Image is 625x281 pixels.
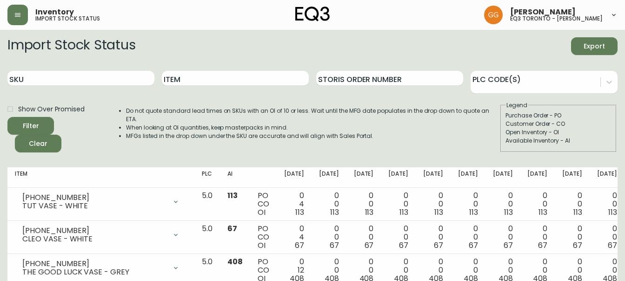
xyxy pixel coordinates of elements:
div: Available Inventory - AI [505,137,612,145]
div: [PHONE_NUMBER] [22,226,166,235]
div: THE GOOD LUCK VASE - GREY [22,268,166,276]
span: Clear [22,138,54,150]
div: [PHONE_NUMBER]THE GOOD LUCK VASE - GREY [15,258,187,278]
th: PLC [194,167,220,188]
span: 113 [365,207,374,218]
span: Export [578,41,610,52]
div: [PHONE_NUMBER]TUT VASE - WHITE [15,192,187,212]
span: 67 [330,240,339,251]
span: 67 [608,240,617,251]
th: [DATE] [555,167,590,188]
th: [DATE] [277,167,312,188]
div: 0 0 [562,192,582,217]
div: TUT VASE - WHITE [22,202,166,210]
span: 67 [295,240,304,251]
span: OI [258,207,266,218]
th: AI [220,167,250,188]
th: [DATE] [381,167,416,188]
button: Clear [15,135,61,152]
button: Filter [7,117,54,135]
div: Purchase Order - PO [505,111,612,120]
span: 67 [399,240,408,251]
div: 0 0 [493,192,513,217]
th: [DATE] [312,167,346,188]
span: 67 [538,240,547,251]
h5: eq3 toronto - [PERSON_NAME] [510,16,603,21]
div: 0 0 [388,192,408,217]
th: [DATE] [451,167,485,188]
legend: Legend [505,101,528,110]
span: 67 [504,240,513,251]
td: 5.0 [194,188,220,221]
h5: import stock status [35,16,100,21]
button: Export [571,37,618,55]
span: 67 [469,240,478,251]
div: 0 0 [527,192,547,217]
li: MFGs listed in the drop down under the SKU are accurate and will align with Sales Portal. [126,132,499,140]
li: When looking at OI quantities, keep masterpacks in mind. [126,123,499,132]
span: 113 [539,207,547,218]
span: 113 [469,207,478,218]
td: 5.0 [194,221,220,254]
div: CLEO VASE - WHITE [22,235,166,243]
div: 0 0 [527,225,547,250]
span: 113 [330,207,339,218]
span: 67 [434,240,443,251]
span: 67 [573,240,582,251]
span: 113 [295,207,304,218]
div: 0 0 [458,192,478,217]
div: 0 4 [284,225,304,250]
img: logo [295,7,330,21]
div: 0 0 [597,225,617,250]
span: 113 [573,207,582,218]
th: [DATE] [346,167,381,188]
span: 113 [608,207,617,218]
h2: Import Stock Status [7,37,135,55]
div: 0 0 [423,225,443,250]
div: Customer Order - CO [505,120,612,128]
div: PO CO [258,192,269,217]
span: 113 [434,207,443,218]
li: Do not quote standard lead times on SKUs with an OI of 10 or less. Wait until the MFG date popula... [126,107,499,123]
div: 0 0 [354,225,374,250]
span: OI [258,240,266,251]
div: Open Inventory - OI [505,128,612,137]
span: [PERSON_NAME] [510,8,576,16]
th: [DATE] [590,167,625,188]
div: 0 0 [458,225,478,250]
div: PO CO [258,225,269,250]
th: [DATE] [485,167,520,188]
span: Show Over Promised [18,104,85,114]
span: 113 [399,207,408,218]
th: [DATE] [416,167,451,188]
div: 0 0 [354,192,374,217]
div: 0 0 [493,225,513,250]
div: [PHONE_NUMBER]CLEO VASE - WHITE [15,225,187,245]
div: 0 0 [423,192,443,217]
th: Item [7,167,194,188]
img: dbfc93a9366efef7dcc9a31eef4d00a7 [484,6,503,24]
span: Inventory [35,8,74,16]
div: 0 0 [319,192,339,217]
div: 0 0 [388,225,408,250]
span: 113 [504,207,513,218]
div: 0 0 [319,225,339,250]
div: Filter [23,120,39,132]
div: [PHONE_NUMBER] [22,193,166,202]
div: 0 0 [562,225,582,250]
span: 67 [365,240,374,251]
span: 67 [227,223,237,234]
span: 408 [227,256,243,267]
div: [PHONE_NUMBER] [22,260,166,268]
div: 0 4 [284,192,304,217]
div: 0 0 [597,192,617,217]
span: 113 [227,190,238,201]
th: [DATE] [520,167,555,188]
